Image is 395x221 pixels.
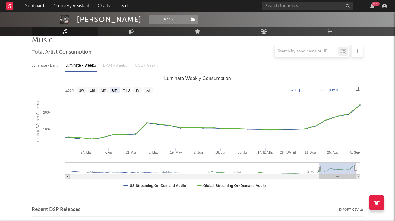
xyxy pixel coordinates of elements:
button: Export CSV [338,208,363,212]
text: 19. May [170,151,182,154]
div: Luminate - Daily [32,61,59,71]
text: 1y [135,88,139,92]
div: [PERSON_NAME] [77,15,141,24]
text: 6m [112,88,117,92]
text: 200k [43,110,50,114]
svg: Luminate Weekly Consumption [32,73,363,194]
text: 25. Aug [327,151,338,154]
text: 14. [DATE] [258,151,273,154]
input: Search for artists [262,2,353,10]
text: 5. May [149,151,159,154]
text: → [319,88,323,92]
text: 11. Aug [305,151,316,154]
text: Zoom [65,88,75,92]
text: Luminate Weekly Streams [36,101,40,144]
text: 1w [79,88,84,92]
text: 7. Apr [104,151,113,154]
text: 16. Jun [215,151,226,154]
text: 1m [90,88,95,92]
text: YTD [123,88,130,92]
input: Search by song name or URL [275,49,338,54]
button: Track [149,15,187,24]
text: US Streaming On-Demand Audio [130,184,186,188]
text: All [146,88,150,92]
text: 3m [101,88,106,92]
text: 30. Jun [238,151,248,154]
text: [DATE] [329,88,341,92]
text: 2. Jun [194,151,203,154]
text: 0 [49,144,50,148]
span: Music [32,37,53,44]
text: 8. Sep [350,151,360,154]
text: Luminate Weekly Consumption [164,76,231,81]
text: 100k [43,127,50,131]
text: 21. Apr [126,151,136,154]
text: 28. [DATE] [280,151,296,154]
button: 99+ [370,4,374,8]
text: [DATE] [289,88,300,92]
span: Recent DSP Releases [32,206,81,213]
text: Global Streaming On-Demand Audio [203,184,266,188]
div: Luminate - Weekly [65,61,97,71]
text: 24. Mar [81,151,92,154]
div: 99 + [372,2,380,6]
